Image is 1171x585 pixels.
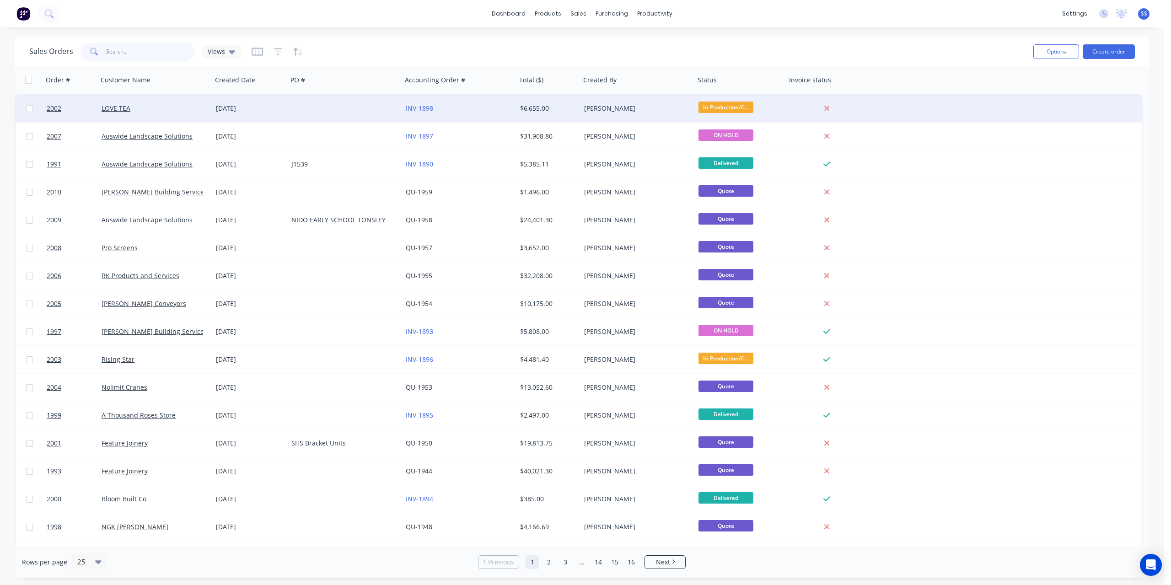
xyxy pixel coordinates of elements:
a: 1995 [47,541,102,569]
a: INV-1890 [406,160,433,168]
a: INV-1897 [406,132,433,140]
div: Created Date [215,75,255,85]
span: Rows per page [22,558,67,567]
span: Quote [698,464,753,476]
div: $10,175.00 [520,299,574,308]
a: [PERSON_NAME] Building Services [102,327,207,336]
a: A Thousand Roses Store [102,411,176,419]
span: Quote [698,297,753,308]
a: QU-1944 [406,467,432,475]
span: Delivered [698,157,753,169]
a: INV-1895 [406,411,433,419]
span: 1991 [47,160,61,169]
span: 2007 [47,132,61,141]
span: Quote [698,213,753,225]
div: [PERSON_NAME] [584,160,686,169]
a: 2010 [47,178,102,206]
div: $32,208.00 [520,271,574,280]
div: [DATE] [216,271,284,280]
div: [DATE] [216,494,284,504]
span: 2000 [47,494,61,504]
span: Delivered [698,408,753,420]
a: QU-1957 [406,243,432,252]
div: J1539 [291,160,393,169]
div: $5,385.11 [520,160,574,169]
div: $5,808.00 [520,327,574,336]
div: [DATE] [216,467,284,476]
div: [DATE] [216,355,284,364]
div: Created By [583,75,617,85]
div: [PERSON_NAME] [584,215,686,225]
div: Invoice status [789,75,831,85]
div: [DATE] [216,188,284,197]
div: $4,166.69 [520,522,574,531]
div: Open Intercom Messenger [1140,554,1162,576]
a: QU-1959 [406,188,432,196]
span: In Production/C... [698,353,753,364]
div: [PERSON_NAME] [584,243,686,252]
a: QU-1948 [406,522,432,531]
a: 2005 [47,290,102,317]
div: $40,021.30 [520,467,574,476]
div: [PERSON_NAME] [584,467,686,476]
span: Quote [698,269,753,280]
span: In Production/C... [698,102,753,113]
div: [PERSON_NAME] [584,383,686,392]
div: [PERSON_NAME] [584,411,686,420]
div: $19,813.75 [520,439,574,448]
a: 2001 [47,429,102,457]
div: $1,496.00 [520,188,574,197]
span: Views [208,47,225,56]
span: SS [1141,10,1147,18]
a: 1998 [47,513,102,541]
a: INV-1893 [406,327,433,336]
button: Options [1033,44,1079,59]
a: QU-1953 [406,383,432,392]
div: [PERSON_NAME] [584,271,686,280]
div: [PERSON_NAME] [584,355,686,364]
div: [DATE] [216,299,284,308]
a: RK Products and Services [102,271,179,280]
a: Auswide Landscape Solutions [102,160,193,168]
div: Status [698,75,717,85]
a: 2008 [47,234,102,262]
a: INV-1898 [406,104,433,113]
div: [PERSON_NAME] [584,522,686,531]
a: INV-1896 [406,355,433,364]
div: [PERSON_NAME] [584,494,686,504]
a: Jump forward [575,555,589,569]
div: $4,481.40 [520,355,574,364]
div: $385.00 [520,494,574,504]
span: 1999 [47,411,61,420]
a: [PERSON_NAME] Building Services [102,188,207,196]
div: $3,652.00 [520,243,574,252]
a: Page 16 [624,555,638,569]
div: [PERSON_NAME] [584,439,686,448]
div: Total ($) [519,75,543,85]
a: dashboard [487,7,530,21]
span: 1998 [47,522,61,531]
a: Nolimit Cranes [102,383,147,392]
div: $24,401.30 [520,215,574,225]
span: Quote [698,520,753,531]
a: 1991 [47,150,102,178]
div: [DATE] [216,215,284,225]
a: Page 15 [608,555,622,569]
span: 2005 [47,299,61,308]
a: 1993 [47,457,102,485]
div: [DATE] [216,439,284,448]
div: [DATE] [216,327,284,336]
div: [PERSON_NAME] [584,188,686,197]
div: PO # [290,75,305,85]
span: Delivered [698,492,753,504]
h1: Sales Orders [29,47,73,56]
span: 2004 [47,383,61,392]
a: LOVE TEA [102,104,130,113]
div: [PERSON_NAME] [584,327,686,336]
a: 2007 [47,123,102,150]
a: NGK [PERSON_NAME] [102,522,168,531]
a: Page 1 is your current page [526,555,539,569]
a: QU-1955 [406,271,432,280]
span: Next [656,558,670,567]
a: [PERSON_NAME] Conveyors [102,299,186,308]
